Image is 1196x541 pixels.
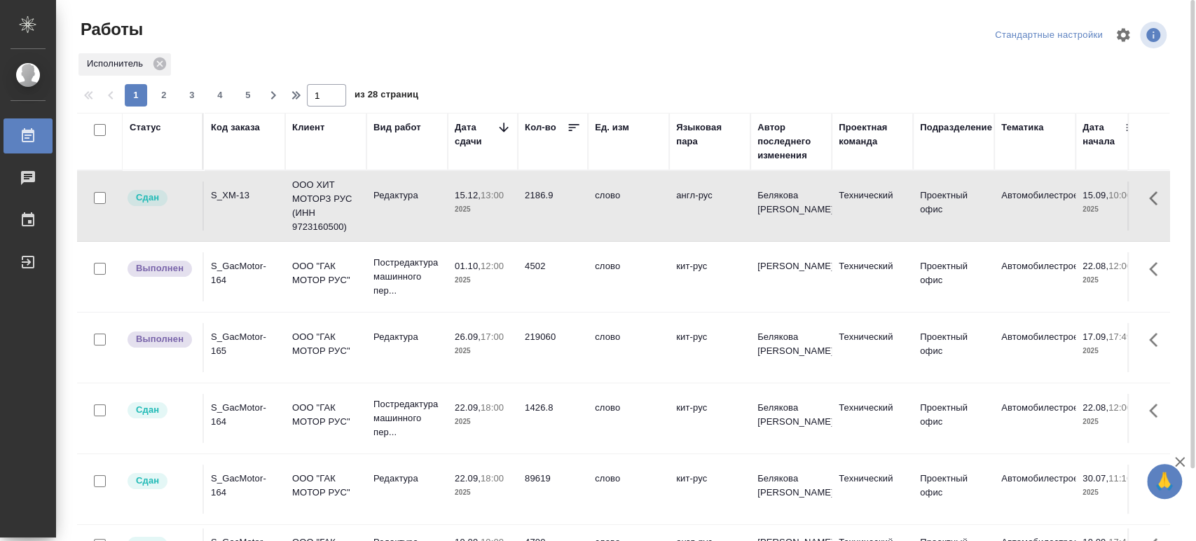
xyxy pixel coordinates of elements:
td: англ-рус [669,182,750,231]
p: 12:00 [1108,402,1132,413]
td: слово [588,323,669,372]
div: Проектная команда [839,121,906,149]
p: Постредактура машинного пер... [373,256,441,298]
p: 2025 [1082,203,1139,217]
button: 2 [153,84,175,107]
td: [PERSON_NAME] [750,252,832,301]
p: 30.07, [1082,473,1108,484]
div: S_GacMotor-164 [211,472,278,500]
div: Вид работ [373,121,421,135]
p: ООО "ГАК МОТОР РУС" [292,401,359,429]
p: Автомобилестроение [1001,330,1068,344]
div: Подразделение [920,121,992,135]
p: ООО "ГАК МОТОР РУС" [292,259,359,287]
div: S_GacMotor-164 [211,401,278,429]
td: Белякова [PERSON_NAME] [750,465,832,514]
div: Менеджер проверил работу исполнителя, передает ее на следующий этап [126,189,195,207]
td: слово [588,252,669,301]
p: 2025 [1082,486,1139,500]
p: 12:00 [481,261,504,271]
td: 89619 [518,465,588,514]
td: Белякова [PERSON_NAME] [750,394,832,443]
td: Проектный офис [913,394,994,443]
td: 2186.9 [518,182,588,231]
p: 2025 [455,203,511,217]
p: Редактура [373,472,441,486]
span: 5 [237,88,259,102]
td: Проектный офис [913,323,994,372]
div: Клиент [292,121,324,135]
td: кит-рус [669,465,750,514]
div: Исполнитель завершил работу [126,330,195,349]
button: 4 [209,84,231,107]
td: Технический [832,394,913,443]
button: 5 [237,84,259,107]
button: 3 [181,84,203,107]
p: 17:49 [1108,331,1132,342]
div: Менеджер проверил работу исполнителя, передает ее на следующий этап [126,401,195,420]
p: 2025 [455,344,511,358]
div: S_XM-13 [211,189,278,203]
p: ООО "ГАК МОТОР РУС" [292,330,359,358]
p: 26.09, [455,331,481,342]
div: Кол-во [525,121,556,135]
td: кит-рус [669,323,750,372]
p: Выполнен [136,332,184,346]
p: 2025 [455,273,511,287]
p: 01.10, [455,261,481,271]
span: 🙏 [1153,467,1176,496]
p: Сдан [136,474,159,488]
div: Дата начала [1082,121,1125,149]
p: 2025 [455,415,511,429]
p: 15.12, [455,190,481,200]
div: Менеджер проверил работу исполнителя, передает ее на следующий этап [126,472,195,491]
p: 18:00 [481,473,504,484]
button: Здесь прячутся важные кнопки [1141,465,1174,498]
p: 11:16 [1108,473,1132,484]
p: Постредактура машинного пер... [373,397,441,439]
p: Автомобилестроение [1001,401,1068,415]
p: Редактура [373,189,441,203]
td: Проектный офис [913,465,994,514]
p: Сдан [136,403,159,417]
p: 10:00 [1108,190,1132,200]
p: ООО ХИТ МОТОРЗ РУС (ИНН 9723160500) [292,178,359,234]
td: кит-рус [669,252,750,301]
button: Здесь прячутся важные кнопки [1141,394,1174,427]
span: Посмотреть информацию [1140,22,1169,48]
p: 22.09, [455,402,481,413]
p: Автомобилестроение [1001,189,1068,203]
p: 12:00 [1108,261,1132,271]
p: 2025 [1082,273,1139,287]
button: Здесь прячутся важные кнопки [1141,182,1174,215]
div: S_GacMotor-164 [211,259,278,287]
button: Здесь прячутся важные кнопки [1141,252,1174,286]
p: 17:00 [481,331,504,342]
td: Проектный офис [913,252,994,301]
td: Белякова [PERSON_NAME] [750,182,832,231]
div: S_GacMotor-165 [211,330,278,358]
td: Технический [832,252,913,301]
td: 219060 [518,323,588,372]
span: 2 [153,88,175,102]
p: 22.09, [455,473,481,484]
p: Выполнен [136,261,184,275]
p: Исполнитель [87,57,148,71]
p: 17.09, [1082,331,1108,342]
div: Код заказа [211,121,260,135]
span: Настроить таблицу [1106,18,1140,52]
div: Автор последнего изменения [757,121,825,163]
div: Исполнитель завершил работу [126,259,195,278]
p: Автомобилестроение [1001,472,1068,486]
p: 13:00 [481,190,504,200]
span: из 28 страниц [355,86,418,107]
td: 4502 [518,252,588,301]
td: слово [588,394,669,443]
td: Технический [832,182,913,231]
button: 🙏 [1147,464,1182,499]
p: 2025 [1082,344,1139,358]
div: Тематика [1001,121,1043,135]
p: 2025 [1082,415,1139,429]
p: 22.08, [1082,261,1108,271]
td: слово [588,182,669,231]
